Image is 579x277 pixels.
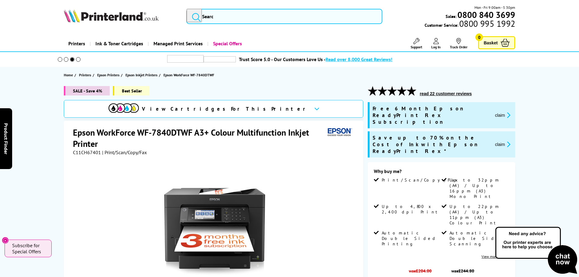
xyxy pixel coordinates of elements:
[79,72,91,78] span: Printers
[239,56,392,62] a: Trust Score 5.0 - Our Customers Love Us -Read over 8,000 Great Reviews!
[90,36,148,51] a: Ink & Toner Cartridges
[382,230,440,247] span: Automatic Double Sided Printing
[204,56,236,62] img: trustpilot rating
[142,106,309,112] span: View Cartridges For This Printer
[12,242,46,254] span: Subscribe for Special Offers
[207,36,246,51] a: Special Offers
[97,72,121,78] a: Epson Printers
[64,36,90,51] a: Printers
[373,134,490,154] span: Save up to 70% on the Cost of Ink with Epson ReadyPrint Flex*
[64,72,74,78] a: Home
[164,72,214,78] span: Epson WorkForce WF-7840DTWF
[148,36,207,51] a: Managed Print Services
[373,105,490,125] span: Free 6 Month Epson ReadyPrint Flex Subscription
[73,127,325,149] h1: Epson WorkForce WF-7840DTWF A3+ Colour Multifunction Inkjet Printer
[126,72,159,78] a: Epson Inkjet Printers
[326,56,392,62] span: Read over 8,000 Great Reviews!
[64,86,110,95] span: SALE - Save 4%
[425,21,515,28] span: Customer Service:
[411,45,422,49] span: Support
[478,36,515,49] a: Basket 0
[97,72,119,78] span: Epson Printers
[405,265,435,274] span: was
[109,103,139,113] img: View Cartridges
[446,13,457,19] span: Sales:
[64,72,73,78] span: Home
[484,39,498,47] span: Basket
[374,168,509,177] div: Why buy me?
[416,268,432,274] strike: £204.00
[382,204,440,215] span: Up to 4,800 x 2,400 dpi Print
[494,226,579,276] img: Open Live Chat window
[458,21,515,26] span: 0800 995 1992
[474,5,515,10] span: Mon - Fri 9:00am - 5:30pm
[431,38,441,49] a: Log In
[493,141,512,148] button: promo-description
[113,86,150,95] span: Best Seller
[450,204,508,226] span: Up to 22ppm (A4) / Up to 11ppm (A3) Colour Print
[457,12,515,18] a: 0800 840 3699
[79,72,93,78] a: Printers
[448,265,477,274] span: was
[411,38,422,49] a: Support
[458,268,474,274] strike: £244.80
[2,237,9,244] button: Close
[450,38,467,49] a: Track Order
[418,91,474,96] button: read 22 customer reviews
[450,177,508,199] span: Up to 32ppm (A4) / Up to 16ppm (A3) Mono Print
[325,127,353,138] img: Epson
[167,55,204,63] img: trustpilot rating
[493,112,512,119] button: promo-description
[3,123,9,154] span: Product Finder
[382,177,460,183] span: Print/Scan/Copy/Fax
[481,254,509,259] a: View more details
[457,9,515,20] b: 0800 840 3699
[431,45,441,49] span: Log In
[126,72,157,78] span: Epson Inkjet Printers
[186,9,382,24] input: Searc
[64,9,159,23] img: Printerland Logo
[73,149,101,155] span: C11CH67401
[475,33,483,41] span: 0
[95,36,143,51] span: Ink & Toner Cartridges
[102,149,147,155] span: | Print/Scan/Copy/Fax
[164,72,216,78] a: Epson WorkForce WF-7840DTWF
[64,9,179,24] a: Printerland Logo
[450,230,508,247] span: Automatic Double Sided Scanning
